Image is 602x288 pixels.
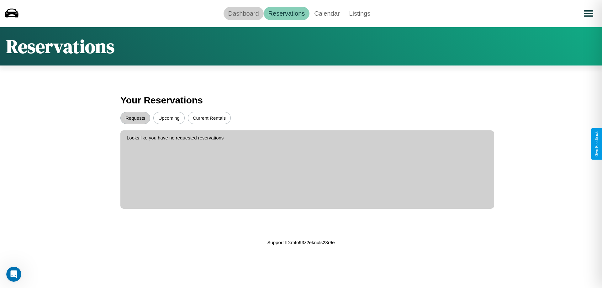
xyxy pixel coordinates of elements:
[580,5,597,22] button: Open menu
[153,112,185,124] button: Upcoming
[594,131,599,157] div: Give Feedback
[6,267,21,282] iframe: Intercom live chat
[264,7,310,20] a: Reservations
[6,34,114,59] h1: Reservations
[188,112,231,124] button: Current Rentals
[309,7,344,20] a: Calendar
[120,112,150,124] button: Requests
[120,92,482,109] h3: Your Reservations
[127,134,488,142] p: Looks like you have no requested reservations
[224,7,264,20] a: Dashboard
[344,7,375,20] a: Listings
[267,238,335,247] p: Support ID: mfo93z2eknuls23r9e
